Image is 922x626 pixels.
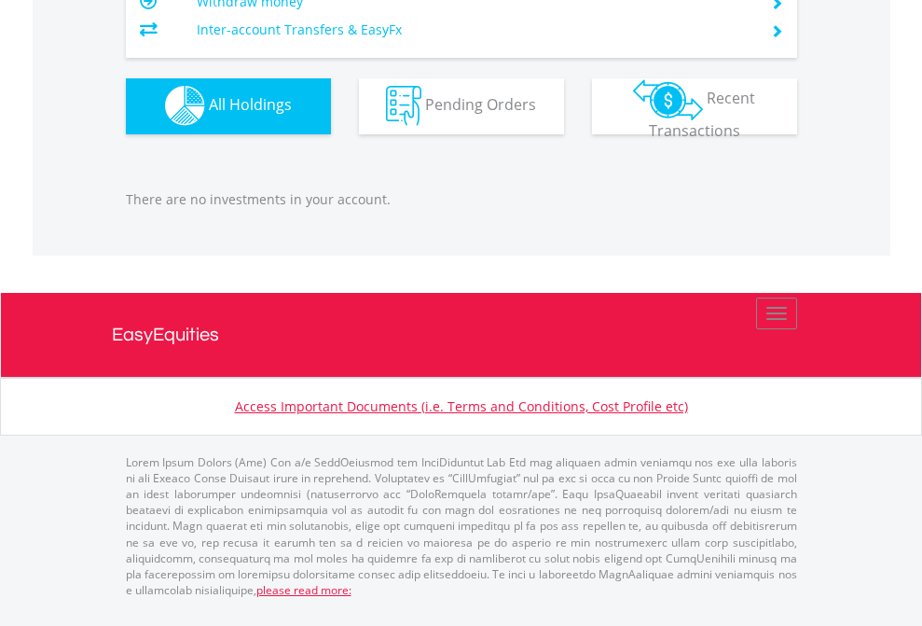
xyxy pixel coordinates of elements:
[126,190,797,209] p: There are no investments in your account.
[126,78,331,134] button: All Holdings
[425,94,536,115] span: Pending Orders
[649,88,756,141] span: Recent Transactions
[197,16,748,44] td: Inter-account Transfers & EasyFx
[165,86,205,126] img: holdings-wht.png
[112,293,811,377] a: EasyEquities
[126,454,797,598] p: Lorem Ipsum Dolors (Ame) Con a/e SeddOeiusmod tem InciDiduntut Lab Etd mag aliquaen admin veniamq...
[209,94,292,115] span: All Holdings
[386,86,421,126] img: pending_instructions-wht.png
[235,397,688,415] a: Access Important Documents (i.e. Terms and Conditions, Cost Profile etc)
[256,582,351,598] a: please read more:
[359,78,564,134] button: Pending Orders
[633,79,703,120] img: transactions-zar-wht.png
[592,78,797,134] button: Recent Transactions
